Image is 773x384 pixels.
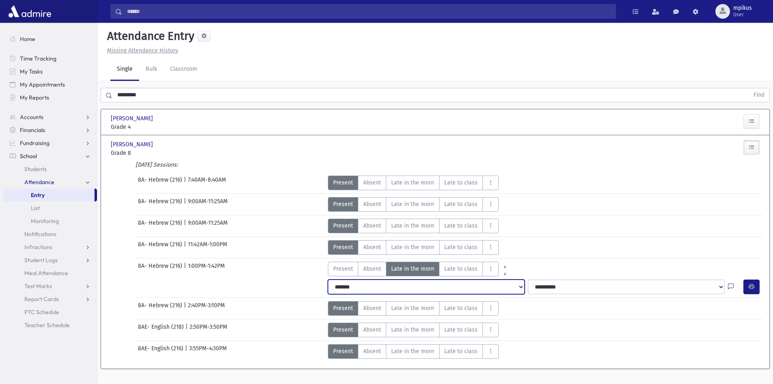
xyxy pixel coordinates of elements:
[138,323,185,337] span: 8AE- English (218)
[138,262,184,276] span: 8A- Hebrew (216)
[138,301,184,316] span: 8A- Hebrew (216)
[20,55,56,62] span: Time Tracking
[333,265,353,273] span: Present
[3,241,97,254] a: Infractions
[333,304,353,312] span: Present
[31,217,59,225] span: Monitoring
[24,165,47,173] span: Students
[3,215,97,228] a: Monitoring
[189,344,227,359] span: 3:55PM-4:30PM
[363,200,381,208] span: Absent
[111,123,212,131] span: Grade 4
[188,219,228,233] span: 9:00AM-11:25AM
[328,240,499,255] div: AttTypes
[24,178,54,186] span: Attendance
[138,344,185,359] span: 8AE- English (216)
[363,221,381,230] span: Absent
[104,47,178,54] a: Missing Attendance History
[391,304,434,312] span: Late in the morn
[328,323,499,337] div: AttTypes
[20,81,65,88] span: My Appointments
[733,5,752,11] span: mpikus
[138,240,184,255] span: 8A- Hebrew (216)
[328,301,499,316] div: AttTypes
[333,325,353,334] span: Present
[138,197,184,212] span: 8A- Hebrew (216)
[733,11,752,18] span: User
[6,3,53,20] img: AdmirePro
[3,293,97,306] a: Report Cards
[3,306,97,319] a: PTC Schedule
[444,325,478,334] span: Late to class
[3,163,97,176] a: Students
[444,265,478,273] span: Late to class
[24,295,59,303] span: Report Cards
[122,4,616,19] input: Search
[24,321,70,329] span: Teacher Schedule
[31,191,45,199] span: Entry
[184,176,188,190] span: |
[189,323,227,337] span: 2:50PM-3:50PM
[3,267,97,280] a: Meal Attendance
[391,221,434,230] span: Late in the morn
[444,200,478,208] span: Late to class
[444,304,478,312] span: Late to class
[333,221,353,230] span: Present
[20,152,37,160] span: School
[499,268,511,275] a: All Later
[363,243,381,252] span: Absent
[185,323,189,337] span: |
[444,178,478,187] span: Late to class
[499,262,511,268] a: All Prior
[333,243,353,252] span: Present
[188,240,227,255] span: 11:42AM-1:00PM
[3,137,97,150] a: Fundraising
[184,301,188,316] span: |
[24,243,52,251] span: Infractions
[188,262,225,276] span: 1:00PM-1:42PM
[363,347,381,356] span: Absent
[3,78,97,91] a: My Appointments
[3,33,97,46] a: Home
[111,114,155,123] span: [PERSON_NAME]
[111,149,212,157] span: Grade 8
[184,219,188,233] span: |
[20,35,35,43] span: Home
[391,200,434,208] span: Late in the morn
[3,91,97,104] a: My Reports
[363,304,381,312] span: Absent
[111,140,155,149] span: [PERSON_NAME]
[3,52,97,65] a: Time Tracking
[184,240,188,255] span: |
[333,200,353,208] span: Present
[391,178,434,187] span: Late in the morn
[3,254,97,267] a: Student Logs
[24,282,52,290] span: Test Marks
[139,58,164,81] a: Bulk
[104,29,194,43] h5: Attendance Entry
[185,344,189,359] span: |
[391,265,434,273] span: Late in the morn
[333,347,353,356] span: Present
[444,221,478,230] span: Late to class
[136,161,178,168] i: [DATE] Sessions:
[20,139,50,147] span: Fundraising
[24,230,56,238] span: Notifications
[110,58,139,81] a: Single
[444,243,478,252] span: Late to class
[24,256,58,264] span: Student Logs
[164,58,204,81] a: Classroom
[188,176,226,190] span: 7:40AM-8:40AM
[363,325,381,334] span: Absent
[20,113,43,121] span: Accounts
[184,197,188,212] span: |
[3,228,97,241] a: Notifications
[20,126,45,134] span: Financials
[107,47,178,54] u: Missing Attendance History
[328,344,499,359] div: AttTypes
[24,308,59,316] span: PTC Schedule
[184,262,188,276] span: |
[3,202,97,215] a: List
[328,197,499,212] div: AttTypes
[3,189,95,202] a: Entry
